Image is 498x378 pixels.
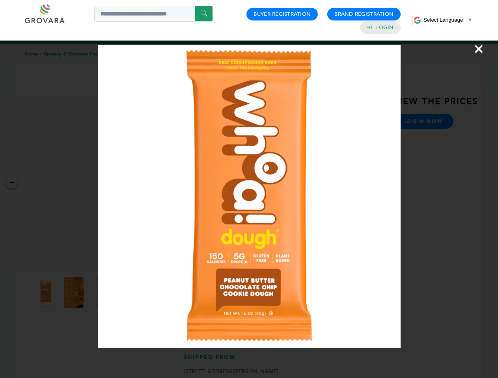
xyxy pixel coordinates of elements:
[423,17,472,23] a: Select Language​
[465,17,465,23] span: ​
[98,45,401,348] img: Image Preview
[94,6,213,22] input: Search a product or brand...
[376,24,394,31] a: Login
[254,11,311,18] a: Buyer Registration
[334,11,394,18] a: Brand Registration
[467,17,472,23] span: ▼
[423,17,463,23] span: Select Language
[474,38,484,60] span: ×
